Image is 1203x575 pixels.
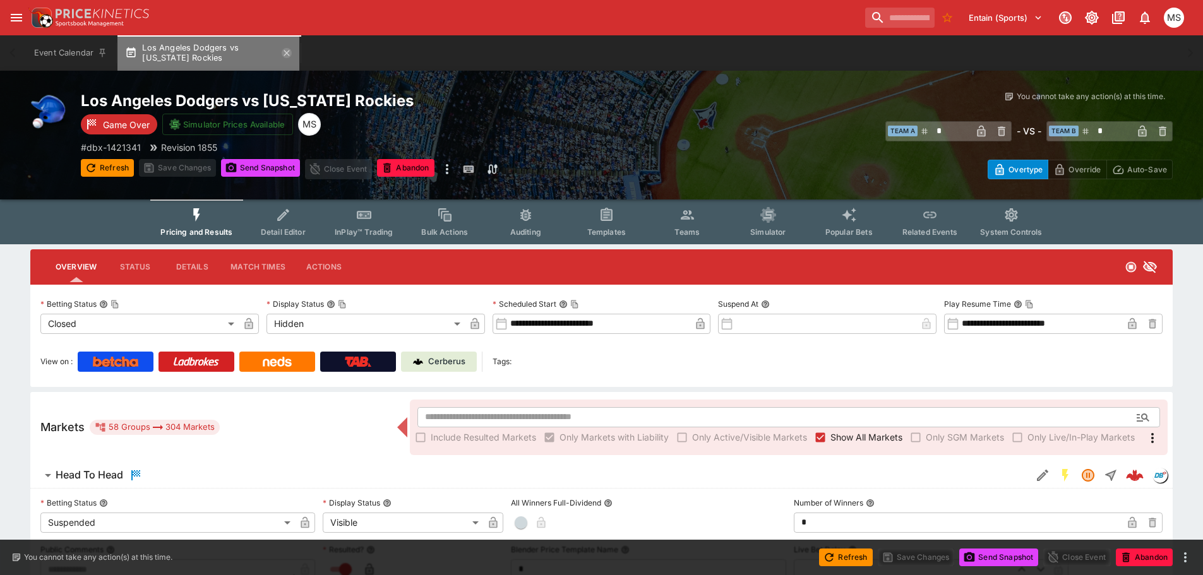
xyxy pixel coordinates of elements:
[40,497,97,508] p: Betting Status
[81,141,141,154] p: Copy To Clipboard
[45,252,107,282] button: Overview
[27,35,115,71] button: Event Calendar
[323,497,380,508] p: Display Status
[570,300,579,309] button: Copy To Clipboard
[1160,4,1188,32] button: Matthew Scott
[1017,91,1165,102] p: You cannot take any action(s) at this time.
[794,497,863,508] p: Number of Winners
[866,499,875,507] button: Number of Winners
[1164,8,1184,28] div: Matthew Scott
[24,552,172,563] p: You cannot take any action(s) at this time.
[261,227,306,237] span: Detail Editor
[413,357,423,367] img: Cerberus
[81,91,627,110] h2: Copy To Clipboard
[1025,300,1034,309] button: Copy To Clipboard
[1080,6,1103,29] button: Toggle light/dark mode
[865,8,935,28] input: search
[99,499,108,507] button: Betting Status
[1054,464,1077,487] button: SGM Enabled
[107,252,164,282] button: Status
[93,357,138,367] img: Betcha
[117,35,299,71] button: Los Angeles Dodgers vs [US_STATE] Rockies
[1126,466,1144,484] img: logo-cerberus--red.svg
[961,8,1050,28] button: Select Tenant
[1049,126,1079,136] span: Team B
[383,499,392,507] button: Display Status
[323,513,483,533] div: Visible
[926,430,1004,444] span: Only SGM Markets
[1178,550,1193,565] button: more
[1126,466,1144,484] div: bc12d640-1573-498e-865e-78559572a039
[1031,464,1054,487] button: Edit Detail
[902,227,957,237] span: Related Events
[440,159,455,179] button: more
[1145,430,1160,446] svg: More
[99,300,108,309] button: Betting StatusCopy To Clipboard
[604,499,613,507] button: All Winners Full-Dividend
[266,299,324,309] p: Display Status
[335,227,393,237] span: InPlay™ Trading
[56,21,124,27] img: Sportsbook Management
[1116,550,1173,562] span: Mark an event as closed and abandoned.
[944,299,1011,309] p: Play Resume Time
[1125,261,1137,273] svg: Closed
[1014,300,1022,309] button: Play Resume TimeCopy To Clipboard
[1054,6,1077,29] button: Connected to PK
[587,227,626,237] span: Templates
[164,252,220,282] button: Details
[30,91,71,131] img: baseball.png
[40,513,295,533] div: Suspended
[40,352,73,372] label: View on :
[559,300,568,309] button: Scheduled StartCopy To Clipboard
[692,430,807,444] span: Only Active/Visible Markets
[1116,548,1173,566] button: Abandon
[326,300,335,309] button: Display StatusCopy To Clipboard
[1080,468,1096,483] svg: Suspended
[377,159,434,177] button: Abandon
[988,160,1173,179] div: Start From
[95,420,215,435] div: 58 Groups 304 Markets
[493,352,512,372] label: Tags:
[160,227,232,237] span: Pricing and Results
[56,9,149,18] img: PriceKinetics
[401,352,477,372] a: Cerberus
[937,8,957,28] button: No Bookmarks
[761,300,770,309] button: Suspend At
[173,357,219,367] img: Ladbrokes
[28,5,53,30] img: PriceKinetics Logo
[1068,163,1101,176] p: Override
[266,314,465,334] div: Hidden
[5,6,28,29] button: open drawer
[1134,6,1156,29] button: Notifications
[1154,468,1167,482] img: donbestxml
[718,299,758,309] p: Suspend At
[511,497,601,508] p: All Winners Full-Dividend
[40,314,239,334] div: Closed
[431,430,536,444] span: Include Resulted Markets
[221,159,300,177] button: Send Snapshot
[40,420,85,434] h5: Markets
[111,300,119,309] button: Copy To Clipboard
[493,299,556,309] p: Scheduled Start
[1107,6,1130,29] button: Documentation
[421,227,468,237] span: Bulk Actions
[750,227,786,237] span: Simulator
[1099,464,1122,487] button: Straight
[150,199,1052,244] div: Event type filters
[825,227,873,237] span: Popular Bets
[220,252,296,282] button: Match Times
[959,548,1038,566] button: Send Snapshot
[161,141,217,154] p: Revision 1855
[1142,259,1158,275] svg: Hidden
[1106,160,1173,179] button: Auto-Save
[1048,160,1106,179] button: Override
[345,357,371,367] img: TabNZ
[510,227,541,237] span: Auditing
[980,227,1042,237] span: System Controls
[40,299,97,309] p: Betting Status
[263,357,291,367] img: Neds
[1132,406,1154,429] button: Open
[162,114,293,135] button: Simulator Prices Available
[298,113,321,136] div: Matthew Scott
[1152,468,1168,483] div: donbestxml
